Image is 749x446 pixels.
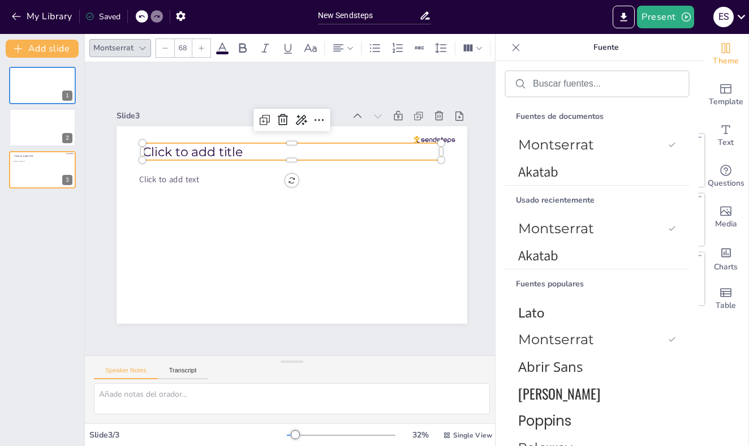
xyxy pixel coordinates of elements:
span: Montserrat [518,136,664,153]
button: Add slide [6,40,79,58]
span: Table [716,299,736,312]
span: Lato [518,304,671,320]
div: 2 [62,133,72,143]
div: 32 % [407,430,434,440]
span: Click to add title [143,144,243,159]
button: My Library [8,7,77,25]
span: Oswald [518,383,671,404]
div: Slide 3 / 3 [89,430,287,440]
span: Theme [713,55,739,67]
span: Charts [714,261,738,273]
div: 3 [62,175,72,185]
span: Text [718,136,734,149]
div: Añade imágenes, gráficos, formas o vídeo [703,197,748,238]
input: Insertar título [318,7,420,24]
button: Exportar a PowerPoint [613,6,635,28]
button: Transcript [158,367,208,379]
button: E S [713,6,734,28]
span: Montserrat [518,331,664,348]
div: 1 [9,67,76,104]
span: Single View [453,431,492,440]
div: Recuento de columnas [460,39,485,57]
div: Obtenga información en tiempo real de su audiencia [703,156,748,197]
div: Añadir una tabla [703,278,748,319]
div: Saved [85,11,120,22]
span: Click to add text [14,160,25,162]
div: 3 [9,151,76,188]
button: Present [637,6,694,28]
div: Slide 3 [117,110,345,121]
div: 1 [62,91,72,101]
div: Añadir tablas y gráficos [703,238,748,278]
div: Fuentes de documentos [505,102,690,131]
div: Añadir diapositivas listas para usar [703,75,748,115]
span: Template [709,96,743,108]
span: Poppins [518,411,671,431]
span: Akatab [518,162,671,181]
div: 2 [9,109,76,146]
span: Questions [708,177,744,190]
span: Media [715,218,737,230]
div: Cambiar el tema general [703,34,748,75]
button: Speaker Notes [94,367,158,379]
span: Click to add text [139,173,199,185]
span: Abrir Sans [518,357,671,376]
p: Fuente [525,34,687,61]
div: Añadir cuadros de texto [703,115,748,156]
span: Montserrat [518,220,664,237]
span: Click to add title [14,155,33,157]
span: Akatab [518,246,671,265]
div: Fuentes populares [505,269,690,298]
div: E S [713,7,734,27]
input: Buscar fuentes... [533,79,679,89]
div: Usado recientemente [505,186,690,215]
div: Montserrat [91,40,136,55]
